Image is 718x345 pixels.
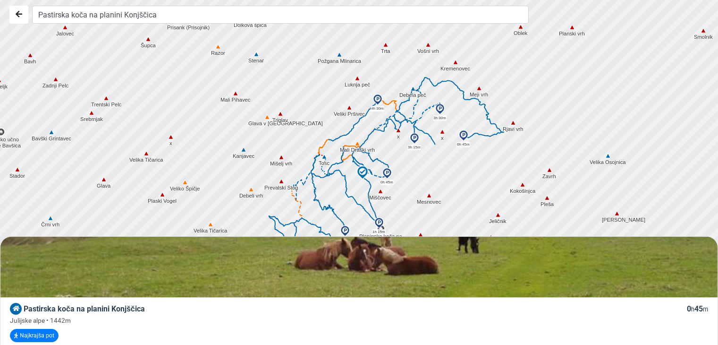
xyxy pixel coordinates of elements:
small: h [691,306,694,313]
button: Najkrajša pot [10,329,59,342]
small: m [703,306,708,313]
span: 0 45 [687,304,708,313]
button: Nazaj [9,6,28,24]
input: Iskanje... [32,6,529,24]
div: Julijske alpe • 1442m [10,316,708,325]
span: Pastirska koča na planini Konjščica [24,304,145,313]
